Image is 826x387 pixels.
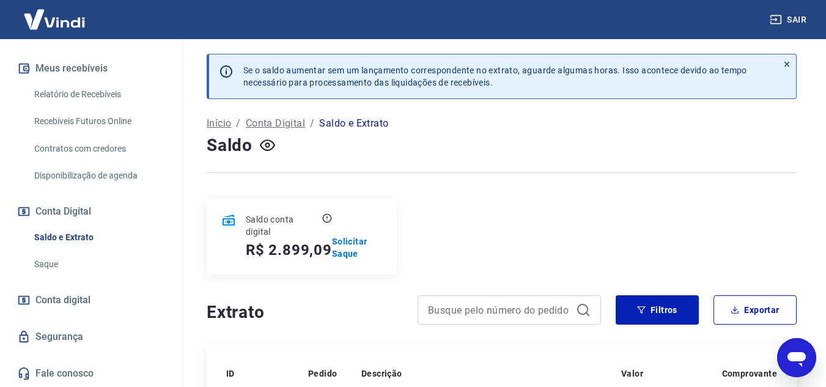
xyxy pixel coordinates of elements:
[29,136,168,161] a: Contratos com credores
[243,64,747,89] p: Se o saldo aumentar sem um lançamento correspondente no extrato, aguarde algumas horas. Isso acon...
[319,116,388,131] p: Saldo e Extrato
[29,252,168,277] a: Saque
[767,9,811,31] button: Sair
[207,133,253,158] h4: Saldo
[428,301,571,319] input: Busque pelo número do pedido
[777,338,816,377] iframe: Botão para abrir a janela de mensagens
[621,367,643,380] p: Valor
[246,116,305,131] a: Conta Digital
[236,116,240,131] p: /
[15,287,168,314] a: Conta digital
[15,198,168,225] button: Conta Digital
[226,367,235,380] p: ID
[246,213,320,238] p: Saldo conta digital
[310,116,314,131] p: /
[308,367,337,380] p: Pedido
[15,360,168,387] a: Fale conosco
[15,1,94,38] img: Vindi
[35,292,90,309] span: Conta digital
[15,55,168,82] button: Meus recebíveis
[722,367,777,380] p: Comprovante
[616,295,699,325] button: Filtros
[332,235,382,260] a: Solicitar Saque
[246,240,332,260] h5: R$ 2.899,09
[29,82,168,107] a: Relatório de Recebíveis
[361,367,402,380] p: Descrição
[15,323,168,350] a: Segurança
[207,300,403,325] h4: Extrato
[207,116,231,131] a: Início
[29,163,168,188] a: Disponibilização de agenda
[714,295,797,325] button: Exportar
[29,109,168,134] a: Recebíveis Futuros Online
[29,225,168,250] a: Saldo e Extrato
